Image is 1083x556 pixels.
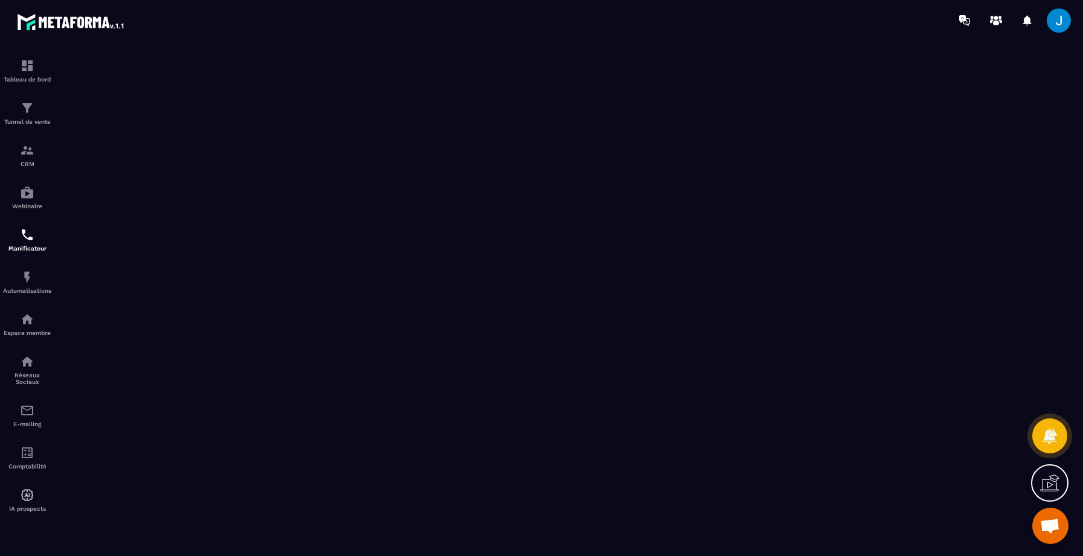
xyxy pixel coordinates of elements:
img: automations [20,488,34,502]
a: formationformationCRM [3,134,51,176]
p: Espace membre [3,330,51,336]
a: automationsautomationsEspace membre [3,303,51,345]
img: accountant [20,446,34,460]
img: automations [20,312,34,327]
a: accountantaccountantComptabilité [3,436,51,479]
a: social-networksocial-networkRéseaux Sociaux [3,345,51,394]
a: automationsautomationsAutomatisations [3,261,51,303]
img: automations [20,185,34,200]
img: email [20,403,34,418]
img: automations [20,270,34,284]
img: social-network [20,354,34,369]
p: Planificateur [3,245,51,252]
p: Webinaire [3,203,51,209]
p: Tableau de bord [3,76,51,83]
p: E-mailing [3,421,51,427]
img: scheduler [20,228,34,242]
p: Tunnel de vente [3,118,51,125]
img: logo [17,11,126,33]
p: CRM [3,161,51,167]
a: automationsautomationsWebinaire [3,176,51,219]
img: formation [20,59,34,73]
a: Ouvrir le chat [1032,508,1068,544]
a: emailemailE-mailing [3,394,51,436]
p: Automatisations [3,287,51,294]
a: formationformationTunnel de vente [3,92,51,134]
p: Réseaux Sociaux [3,372,51,385]
a: schedulerschedulerPlanificateur [3,219,51,261]
img: formation [20,101,34,115]
p: Comptabilité [3,463,51,470]
img: formation [20,143,34,158]
a: formationformationTableau de bord [3,50,51,92]
p: IA prospects [3,505,51,512]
